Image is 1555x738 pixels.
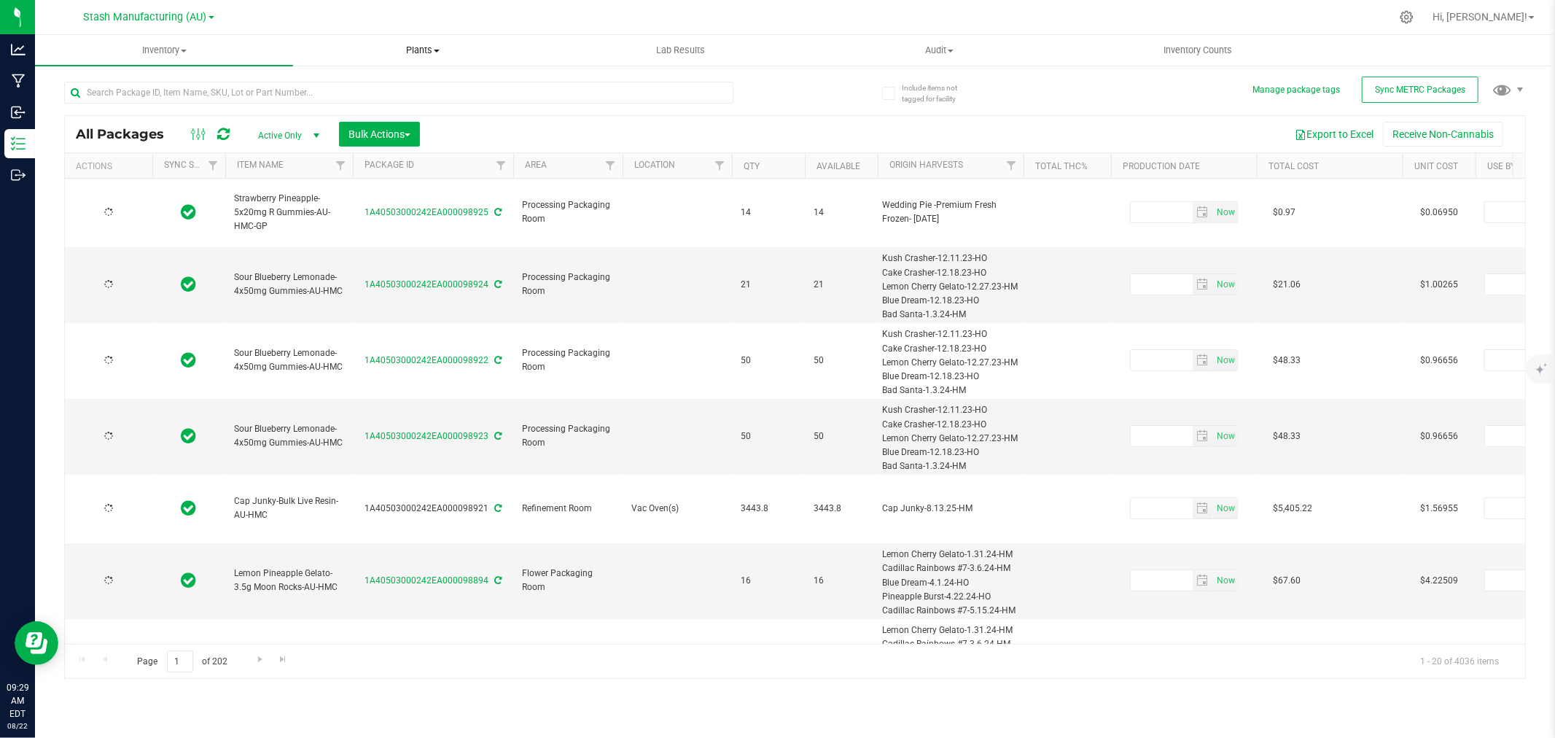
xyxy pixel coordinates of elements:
[883,370,1019,384] div: Blue Dream-12.18.23-HO
[182,350,197,370] span: In Sync
[883,418,1019,432] div: Cake Crasher-12.18.23-HO
[1266,426,1308,447] span: $48.33
[817,161,860,171] a: Available
[883,327,1019,341] div: Kush Crasher-12.11.23-HO
[273,650,294,670] a: Go to the last page
[234,346,344,374] span: Sour Blueberry Lemonade-4x50mg Gummies-AU-HMC
[811,44,1067,57] span: Audit
[1487,161,1516,171] a: Use By
[1193,202,1214,222] span: select
[522,271,614,298] span: Processing Packaging Room
[1398,10,1416,24] div: Manage settings
[76,126,179,142] span: All Packages
[1268,161,1319,171] a: Total Cost
[814,278,869,292] span: 21
[201,153,225,178] a: Filter
[1266,202,1303,223] span: $0.97
[329,153,353,178] a: Filter
[741,206,796,220] span: 14
[11,136,26,151] inline-svg: Inventory
[1214,350,1239,371] span: Set Current date
[492,279,502,290] span: Sync from Compliance System
[1266,274,1308,295] span: $21.06
[637,44,725,57] span: Lab Results
[883,308,1019,322] div: Bad Santa-1.3.24-HM
[1193,498,1214,518] span: select
[883,356,1019,370] div: Lemon Cherry Gelato-12.27.23-HM
[810,35,1068,66] a: Audit
[1213,274,1237,295] span: select
[492,503,502,513] span: Sync from Compliance System
[365,431,488,441] a: 1A40503000242EA000098923
[125,650,240,673] span: Page of 202
[234,192,344,234] span: Strawberry Pineapple-5x20mg R Gummies-AU-HMC-GP
[1383,122,1503,147] button: Receive Non-Cannabis
[1214,498,1239,519] span: Set Current date
[234,271,344,298] span: Sour Blueberry Lemonade-4x50mg Gummies-AU-HMC
[1193,570,1214,591] span: select
[883,604,1019,618] div: Cadillac Rainbows #7-5.15.24-HM
[883,624,1019,637] div: Lemon Cherry Gelato-1.31.24-HM
[814,574,869,588] span: 16
[11,105,26,120] inline-svg: Inbound
[741,574,796,588] span: 16
[1213,426,1237,446] span: select
[182,274,197,295] span: In Sync
[883,548,1019,562] div: Lemon Cherry Gelato-1.31.24-HM
[883,459,1019,473] div: Bad Santa-1.3.24-HM
[883,280,1019,294] div: Lemon Cherry Gelato-12.27.23-HM
[164,160,220,170] a: Sync Status
[741,278,796,292] span: 21
[11,42,26,57] inline-svg: Analytics
[64,82,733,104] input: Search Package ID, Item Name, SKU, Lot or Part Number...
[522,198,614,226] span: Processing Packaging Room
[182,202,197,222] span: In Sync
[522,567,614,594] span: Flower Packaging Room
[1193,274,1214,295] span: select
[883,576,1019,590] div: Blue Dream-4.1.24-HO
[11,168,26,182] inline-svg: Outbound
[741,354,796,368] span: 50
[883,403,1019,417] div: Kush Crasher-12.11.23-HO
[883,446,1019,459] div: Blue Dream-12.18.23-HO
[902,82,975,104] span: Include items not tagged for facility
[1213,498,1237,518] span: select
[182,426,197,446] span: In Sync
[1408,650,1511,672] span: 1 - 20 of 4036 items
[883,198,1019,226] div: Wedding Pie -Premium Fresh Frozen- [DATE]
[84,11,207,23] span: Stash Manufacturing (AU)
[1266,350,1308,371] span: $48.33
[883,562,1019,575] div: Cadillac Rainbows #7-3.6.24-HM
[1213,570,1237,591] span: select
[883,342,1019,356] div: Cake Crasher-12.18.23-HO
[1362,77,1478,103] button: Sync METRC Packages
[883,294,1019,308] div: Blue Dream-12.18.23-HO
[182,498,197,518] span: In Sync
[234,422,344,450] span: Sour Blueberry Lemonade-4x50mg Gummies-AU-HMC
[1214,570,1239,591] span: Set Current date
[1193,350,1214,370] span: select
[249,650,270,670] a: Go to the next page
[234,642,344,670] span: Lemon Pineapple Gelato-3.5g Moon Rocks-AU-HMC
[1214,202,1239,223] span: Set Current date
[814,502,869,516] span: 3443.8
[365,575,488,586] a: 1A40503000242EA000098894
[522,346,614,374] span: Processing Packaging Room
[522,502,614,516] span: Refinement Room
[1403,247,1476,323] td: $1.00265
[365,279,488,290] a: 1A40503000242EA000098924
[814,354,869,368] span: 50
[365,207,488,217] a: 1A40503000242EA000098925
[814,430,869,443] span: 50
[293,35,551,66] a: Plants
[492,355,502,365] span: Sync from Compliance System
[365,355,488,365] a: 1A40503000242EA000098922
[741,430,796,443] span: 50
[522,422,614,450] span: Processing Packaging Room
[1414,161,1458,171] a: Unit Cost
[741,502,796,516] span: 3443.8
[889,160,963,170] a: Origin Harvests
[11,74,26,88] inline-svg: Manufacturing
[339,122,420,147] button: Bulk Actions
[351,502,515,516] div: 1A40503000242EA000098921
